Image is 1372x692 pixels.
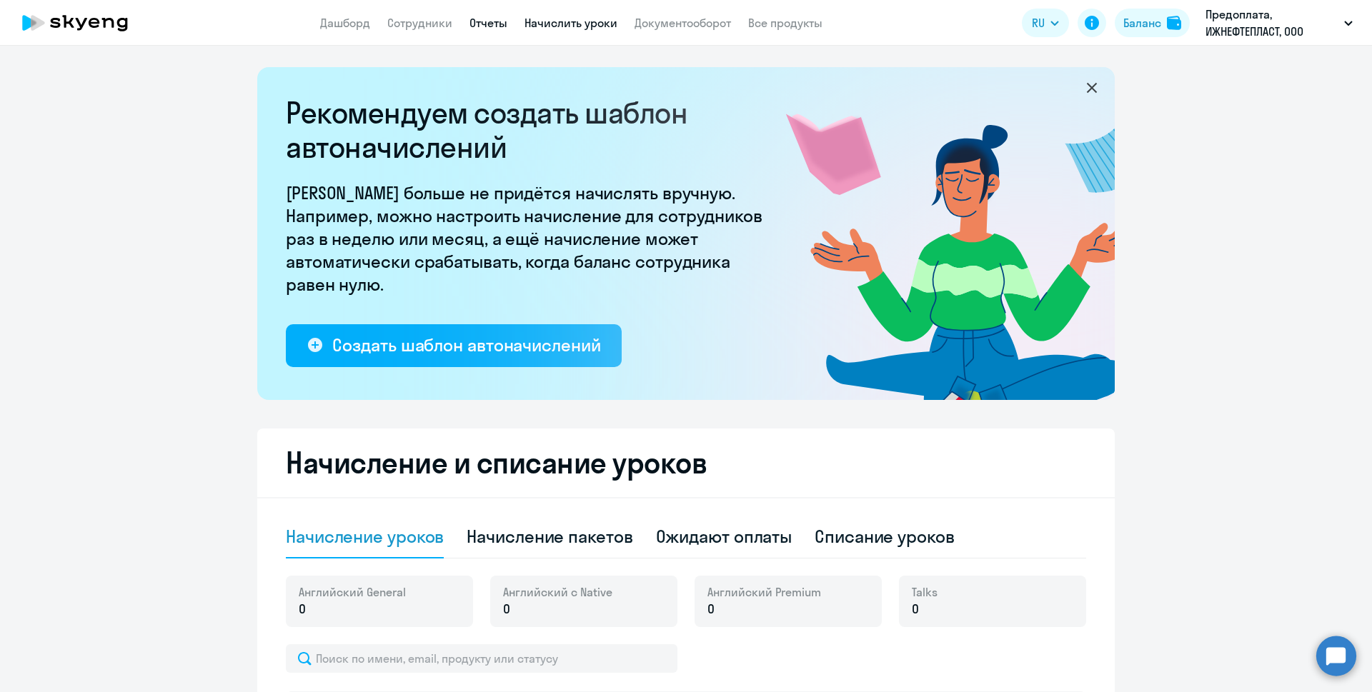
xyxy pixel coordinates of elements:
[707,600,715,618] span: 0
[332,334,600,356] div: Создать шаблон автоначислений
[707,584,821,600] span: Английский Premium
[387,16,452,30] a: Сотрудники
[503,584,612,600] span: Английский с Native
[656,525,792,548] div: Ожидают оплаты
[912,584,938,600] span: Talks
[467,525,632,548] div: Начисление пакетов
[286,181,772,296] p: [PERSON_NAME] больше не придётся начислять вручную. Например, можно настроить начисление для сотр...
[912,600,919,618] span: 0
[1115,9,1190,37] button: Балансbalance
[286,525,444,548] div: Начисление уроков
[525,16,617,30] a: Начислить уроки
[286,644,677,673] input: Поиск по имени, email, продукту или статусу
[469,16,507,30] a: Отчеты
[635,16,731,30] a: Документооборот
[299,600,306,618] span: 0
[503,600,510,618] span: 0
[1022,9,1069,37] button: RU
[1032,14,1045,31] span: RU
[1206,6,1338,40] p: Предоплата, ИЖНЕФТЕПЛАСТ, ООО
[286,324,622,367] button: Создать шаблон автоначислений
[1123,14,1161,31] div: Баланс
[286,446,1086,480] h2: Начисление и списание уроков
[299,584,406,600] span: Английский General
[815,525,955,548] div: Списание уроков
[1198,6,1360,40] button: Предоплата, ИЖНЕФТЕПЛАСТ, ООО
[286,96,772,164] h2: Рекомендуем создать шаблон автоначислений
[320,16,370,30] a: Дашборд
[1167,16,1181,30] img: balance
[748,16,822,30] a: Все продукты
